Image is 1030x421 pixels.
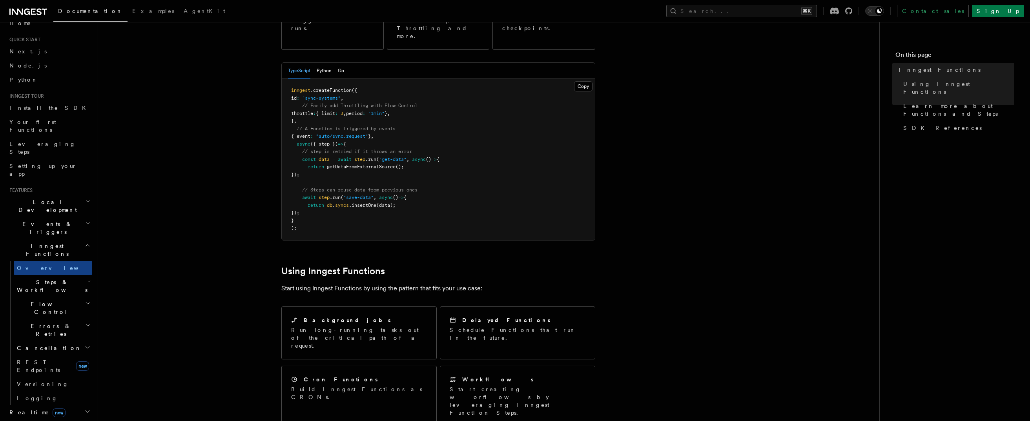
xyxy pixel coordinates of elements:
span: return [308,202,324,208]
span: await [338,157,352,162]
span: Python [9,77,38,83]
button: Copy [574,81,592,91]
a: Using Inngest Functions [281,266,385,277]
a: Logging [14,391,92,405]
span: } [368,133,371,139]
span: { event [291,133,310,139]
p: Start using Inngest Functions by using the pattern that fits your use case: [281,283,595,294]
span: "1min" [368,111,385,116]
button: Toggle dark mode [865,6,884,16]
span: const [302,157,316,162]
span: Local Development [6,198,86,214]
span: () [393,195,398,200]
h2: Background jobs [304,316,391,324]
button: Go [338,63,344,79]
span: getDataFromExternalSource [327,164,396,169]
a: AgentKit [179,2,230,21]
span: Versioning [17,381,69,387]
span: Overview [17,265,98,271]
span: step [319,195,330,200]
span: { [437,157,439,162]
span: Inngest Functions [6,242,85,258]
a: REST Endpointsnew [14,355,92,377]
a: Leveraging Steps [6,137,92,159]
span: Realtime [6,408,66,416]
span: .run [330,195,341,200]
span: { [404,195,407,200]
span: Features [6,187,33,193]
span: // Easily add Throttling with Flow Control [302,103,417,108]
a: Examples [128,2,179,21]
span: ( [376,157,379,162]
span: ( [341,195,343,200]
span: } [291,118,294,124]
span: Quick start [6,36,40,43]
span: inngest [291,87,310,93]
span: , [407,157,409,162]
p: Schedule Functions that run in the future. [450,326,585,342]
span: : [313,111,316,116]
span: new [76,361,89,371]
kbd: ⌘K [801,7,812,15]
span: Setting up your app [9,163,77,177]
a: Documentation [53,2,128,22]
span: : [335,111,338,116]
span: }); [291,210,299,215]
p: Build Inngest Functions as CRONs. [291,385,427,401]
span: syncs [335,202,349,208]
span: } [291,218,294,223]
span: Install the SDK [9,105,91,111]
span: Cancellation [14,344,82,352]
a: Node.js [6,58,92,73]
span: => [398,195,404,200]
span: ({ [352,87,357,93]
h2: Cron Functions [304,375,378,383]
span: Examples [132,8,174,14]
button: Flow Control [14,297,92,319]
span: throttle [291,111,313,116]
span: async [379,195,393,200]
span: "get-data" [379,157,407,162]
h4: On this page [895,50,1014,63]
a: Overview [14,261,92,275]
span: ({ step }) [310,141,338,147]
span: ); [291,225,297,231]
span: Documentation [58,8,123,14]
span: period [346,111,363,116]
a: Contact sales [897,5,969,17]
span: .run [365,157,376,162]
span: }); [291,172,299,177]
span: await [302,195,316,200]
span: // Steps can reuse data from previous ones [302,187,417,193]
button: Cancellation [14,341,92,355]
div: Inngest Functions [6,261,92,405]
span: data [319,157,330,162]
span: Node.js [9,62,47,69]
a: Home [6,16,92,30]
span: => [431,157,437,162]
span: step [354,157,365,162]
span: : [363,111,365,116]
a: Background jobsRun long-running tasks out of the critical path of a request. [281,306,437,359]
span: // step is retried if it throws an error [302,149,412,154]
span: . [332,202,335,208]
a: Setting up your app [6,159,92,181]
span: Using Inngest Functions [903,80,1014,96]
span: , [371,133,374,139]
button: TypeScript [288,63,310,79]
a: Install the SDK [6,101,92,115]
span: 3 [341,111,343,116]
span: new [53,408,66,417]
a: Inngest Functions [895,63,1014,77]
p: Start creating worflows by leveraging Inngest Function Steps. [450,385,585,417]
span: Learn more about Functions and Steps [903,102,1014,118]
span: Steps & Workflows [14,278,88,294]
span: , [294,118,297,124]
span: return [308,164,324,169]
span: "sync-systems" [302,95,341,101]
h2: Workflows [462,375,534,383]
h2: Delayed Functions [462,316,551,324]
span: AgentKit [184,8,225,14]
span: db [327,202,332,208]
span: SDK References [903,124,982,132]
